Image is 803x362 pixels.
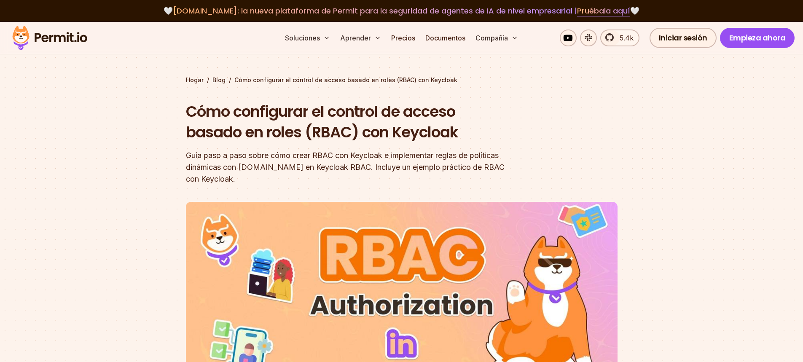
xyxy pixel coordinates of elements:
font: 🤍 [164,5,173,16]
font: / [207,76,209,83]
font: [DOMAIN_NAME]: la nueva plataforma de Permit para la seguridad de agentes de IA de nivel empresar... [173,5,577,16]
font: Blog [212,76,226,83]
font: Hogar [186,76,204,83]
a: Hogar [186,76,204,84]
font: Documentos [425,34,465,42]
font: / [229,76,231,83]
a: 5.4k [600,29,639,46]
button: Aprender [337,29,384,46]
font: 5.4k [620,34,634,42]
img: Logotipo del permiso [8,24,91,52]
a: Blog [212,76,226,84]
font: Empieza ahora [729,32,786,43]
font: 🤍 [630,5,639,16]
font: Cómo configurar el control de acceso basado en roles (RBAC) con Keycloak [186,101,458,143]
button: Compañía [472,29,521,46]
button: Soluciones [282,29,333,46]
a: Documentos [422,29,469,46]
a: Precios [388,29,419,46]
font: Guía paso a paso sobre cómo crear RBAC con Keycloak e implementar reglas de políticas dinámicas c... [186,151,505,183]
a: Iniciar sesión [650,28,717,48]
font: Aprender [340,34,371,42]
a: Pruébala aquí [577,5,630,16]
font: Iniciar sesión [659,32,707,43]
font: Precios [391,34,415,42]
font: Compañía [475,34,508,42]
a: Empieza ahora [720,28,795,48]
font: Soluciones [285,34,320,42]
